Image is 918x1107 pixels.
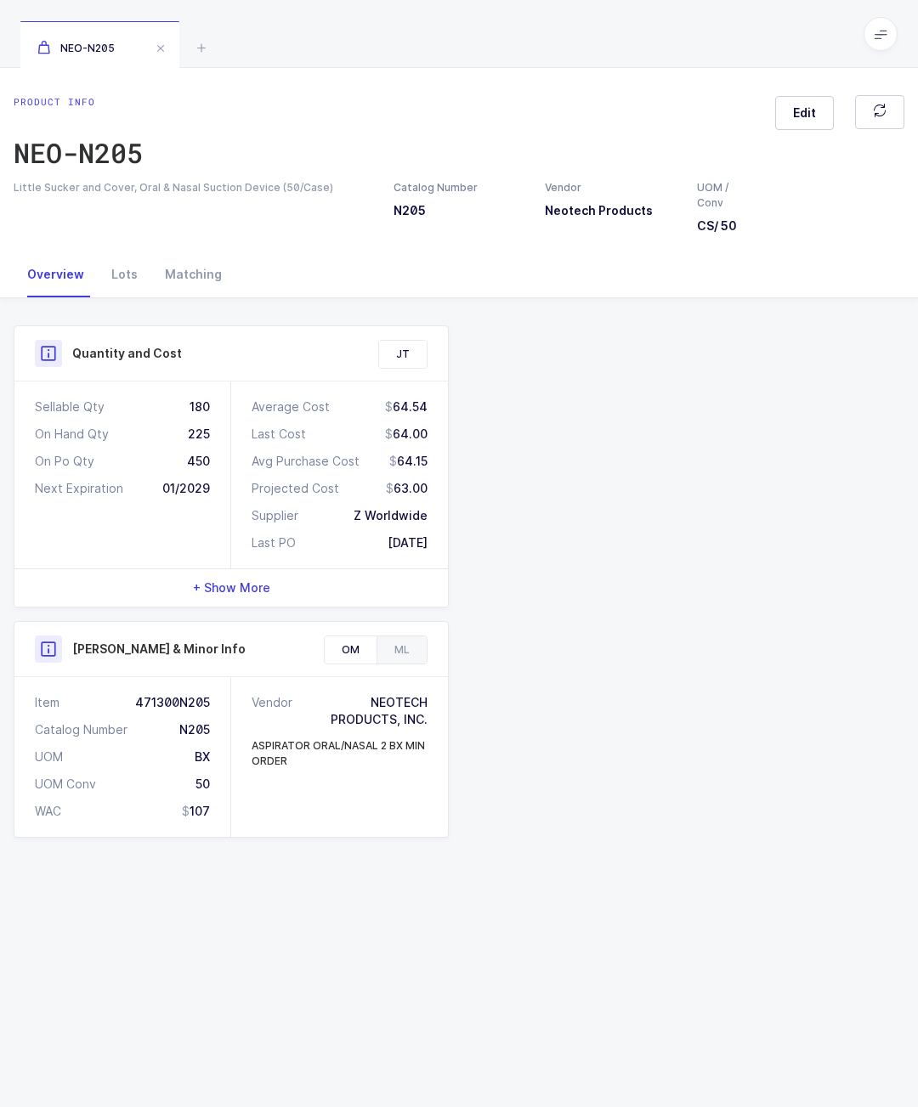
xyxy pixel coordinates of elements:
button: Edit [775,96,834,130]
div: 63.00 [386,480,428,497]
div: BX [195,748,210,765]
div: OM [325,636,377,664]
div: UOM [35,748,63,765]
div: Sellable Qty [35,398,105,415]
div: Product info [14,95,143,109]
span: + Show More [193,579,270,596]
div: 01/2029 [162,480,210,497]
div: 64.54 [385,398,428,415]
h3: CS [697,217,752,234]
h3: Neotech Products [545,202,677,219]
span: NEO-N205 [37,42,115,54]
div: NEOTECH PRODUCTS, INC. [299,694,428,728]
div: UOM / Conv [697,180,752,211]
div: [DATE] [388,534,428,551]
div: Vendor [252,694,299,728]
div: 50 [195,776,210,793]
div: 64.15 [389,453,428,470]
div: Avg Purchase Cost [252,453,360,470]
div: Projected Cost [252,480,339,497]
div: On Po Qty [35,453,94,470]
div: Z Worldwide [354,507,428,524]
div: ASPIRATOR ORAL/NASAL 2 BX MIN ORDER [252,738,428,769]
div: 180 [190,398,210,415]
div: Next Expiration [35,480,123,497]
div: Last Cost [252,426,306,443]
div: Vendor [545,180,677,195]
div: JT [379,341,427,368]
div: UOM Conv [35,776,96,793]
div: Supplier [252,507,298,524]
div: ML [377,636,427,664]
div: On Hand Qty [35,426,109,443]
div: Average Cost [252,398,330,415]
div: 107 [182,803,210,820]
div: Overview [14,251,98,297]
div: Little Sucker and Cover, Oral & Nasal Suction Device (50/Case) [14,180,373,195]
span: / 50 [714,218,737,233]
h3: [PERSON_NAME] & Minor Info [72,641,246,658]
div: Matching [151,251,235,297]
div: 225 [188,426,210,443]
div: WAC [35,803,61,820]
div: Lots [98,251,151,297]
h3: Quantity and Cost [72,345,182,362]
div: Last PO [252,534,296,551]
div: 450 [187,453,210,470]
div: + Show More [14,569,448,607]
div: 64.00 [385,426,428,443]
span: Edit [793,104,816,121]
